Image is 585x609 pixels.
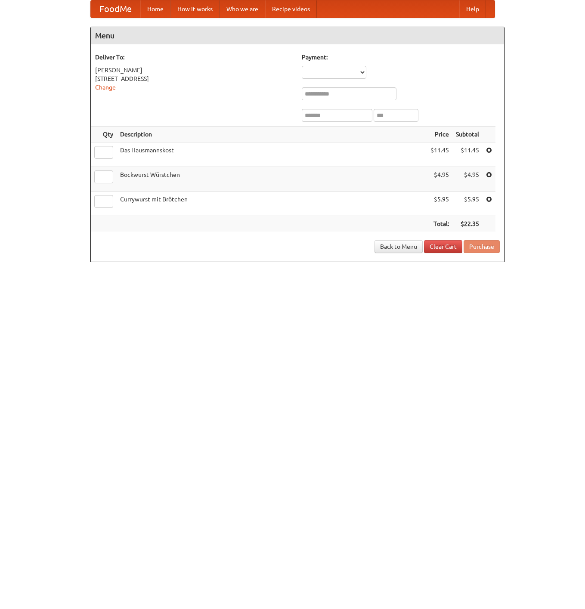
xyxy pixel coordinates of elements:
[452,167,483,192] td: $4.95
[265,0,317,18] a: Recipe videos
[95,53,293,62] h5: Deliver To:
[452,127,483,142] th: Subtotal
[140,0,170,18] a: Home
[117,192,427,216] td: Currywurst mit Brötchen
[117,167,427,192] td: Bockwurst Würstchen
[427,216,452,232] th: Total:
[459,0,486,18] a: Help
[220,0,265,18] a: Who we are
[427,142,452,167] td: $11.45
[464,240,500,253] button: Purchase
[117,127,427,142] th: Description
[91,27,504,44] h4: Menu
[91,127,117,142] th: Qty
[95,66,293,74] div: [PERSON_NAME]
[427,167,452,192] td: $4.95
[170,0,220,18] a: How it works
[452,142,483,167] td: $11.45
[424,240,462,253] a: Clear Cart
[375,240,423,253] a: Back to Menu
[427,127,452,142] th: Price
[91,0,140,18] a: FoodMe
[302,53,500,62] h5: Payment:
[95,74,293,83] div: [STREET_ADDRESS]
[427,192,452,216] td: $5.95
[117,142,427,167] td: Das Hausmannskost
[95,84,116,91] a: Change
[452,216,483,232] th: $22.35
[452,192,483,216] td: $5.95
